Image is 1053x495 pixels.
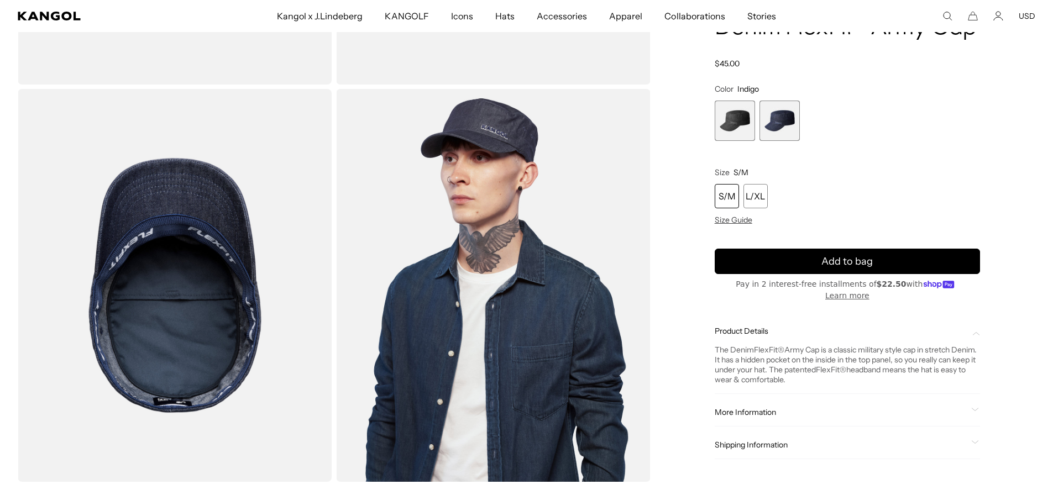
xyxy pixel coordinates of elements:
[968,11,978,21] button: Cart
[18,12,183,20] a: Kangol
[715,101,755,141] label: Black
[816,365,846,375] span: FlexFit
[734,168,748,178] span: S/M
[715,440,967,450] span: Shipping Information
[743,185,768,209] div: L/XL
[1019,11,1035,21] button: USD
[715,185,739,209] div: S/M
[737,84,759,94] span: Indigo
[759,101,800,141] label: Indigo
[18,89,332,481] img: color-indigo
[715,84,734,94] span: Color
[759,101,800,141] div: 2 of 2
[715,345,980,385] div: The Denim Army Cap is a classic military style cap in stretch Denim. It has a hidden pocket on th...
[715,101,755,141] div: 1 of 2
[336,89,650,481] img: denim
[715,215,752,225] span: Size Guide
[715,327,967,336] span: Product Details
[754,345,784,355] span: FlexFit
[993,11,1003,21] a: Account
[715,249,980,275] button: Add to bag
[840,365,846,375] span: ®
[778,345,784,355] span: ®
[942,11,952,21] summary: Search here
[821,254,873,269] span: Add to bag
[715,59,740,69] span: $45.00
[715,408,967,418] span: More Information
[715,168,730,178] span: Size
